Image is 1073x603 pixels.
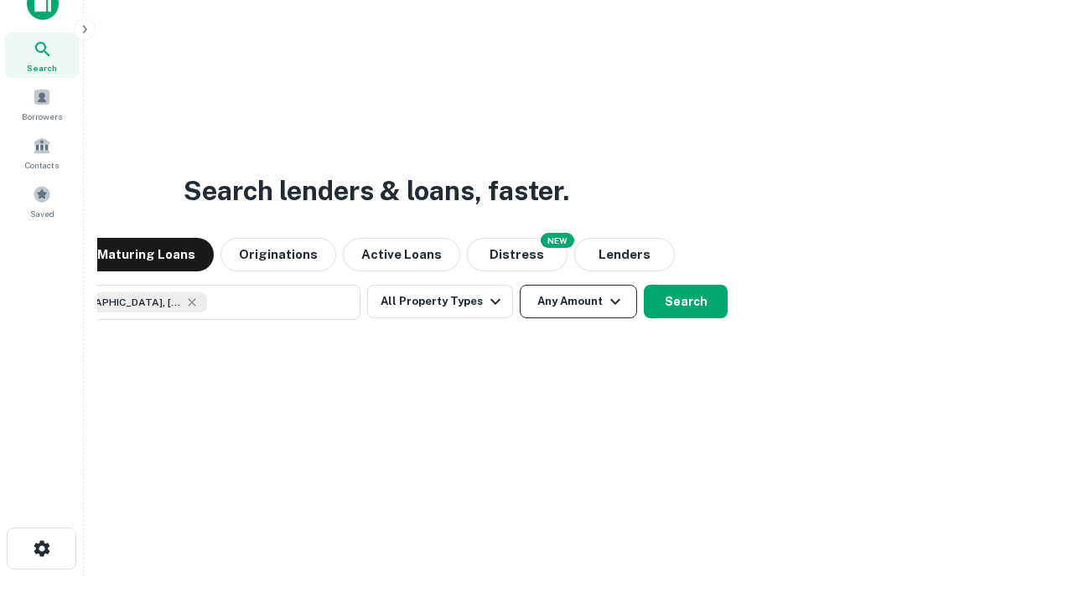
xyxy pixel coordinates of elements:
iframe: Chat Widget [989,469,1073,549]
a: Saved [5,178,79,224]
span: [GEOGRAPHIC_DATA], [GEOGRAPHIC_DATA], [GEOGRAPHIC_DATA] [56,295,182,310]
span: Contacts [25,158,59,172]
div: NEW [541,233,574,248]
button: Originations [220,238,336,271]
a: Borrowers [5,81,79,126]
button: Active Loans [343,238,460,271]
span: Saved [30,207,54,220]
button: Maturing Loans [79,238,214,271]
button: Search [644,285,728,318]
button: Any Amount [520,285,637,318]
button: [GEOGRAPHIC_DATA], [GEOGRAPHIC_DATA], [GEOGRAPHIC_DATA] [25,285,360,320]
h3: Search lenders & loans, faster. [184,171,569,211]
button: Search distressed loans with lien and other non-mortgage details. [467,238,568,271]
button: All Property Types [367,285,513,318]
a: Contacts [5,130,79,175]
span: Borrowers [22,110,62,123]
button: Lenders [574,238,675,271]
span: Search [27,61,57,75]
a: Search [5,33,79,78]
